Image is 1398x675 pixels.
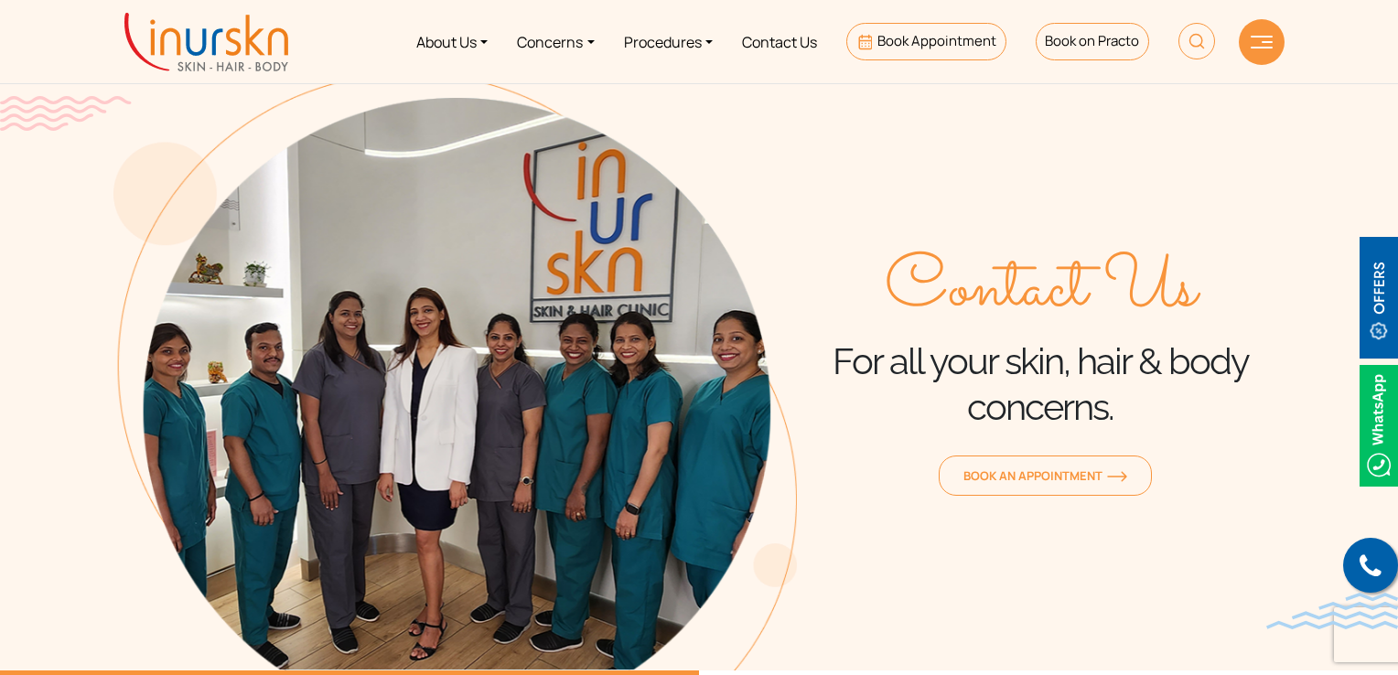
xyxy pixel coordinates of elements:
[877,31,996,50] span: Book Appointment
[1178,23,1215,59] img: HeaderSearch
[727,7,832,76] a: Contact Us
[797,249,1285,430] div: For all your skin, hair & body concerns.
[1045,31,1139,50] span: Book on Practo
[1107,471,1127,482] img: orange-arrow
[1360,365,1398,487] img: Whatsappicon
[939,455,1152,496] a: Book an Appointmentorange-arrow
[1036,23,1149,60] a: Book on Practo
[502,7,608,76] a: Concerns
[402,7,502,76] a: About Us
[1360,237,1398,359] img: offerBt
[885,249,1197,331] span: Contact Us
[609,7,727,76] a: Procedures
[113,73,797,670] img: about-the-team-img
[1266,593,1398,629] img: bluewave
[1360,414,1398,434] a: Whatsappicon
[1251,36,1273,48] img: hamLine.svg
[963,467,1127,484] span: Book an Appointment
[124,13,288,71] img: inurskn-logo
[846,23,1006,60] a: Book Appointment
